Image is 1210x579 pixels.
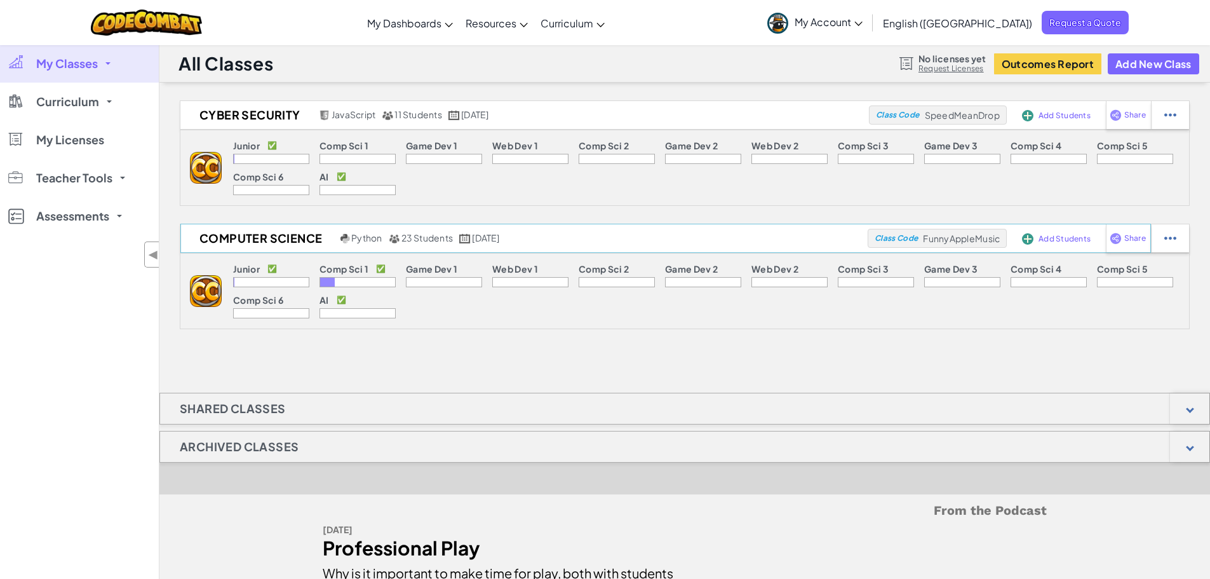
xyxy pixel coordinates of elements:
p: ✅ [337,172,346,182]
p: Web Dev 2 [751,264,798,274]
a: Request Licenses [918,64,986,74]
p: Game Dev 2 [665,140,718,151]
span: ◀ [148,245,159,264]
a: Cyber security JavaScript 11 Students [DATE] [180,106,869,125]
p: Comp Sci 4 [1011,264,1061,274]
img: IconShare_Purple.svg [1110,109,1122,121]
span: SpeedMeanDrop [925,109,1000,121]
span: JavaScript [332,109,375,120]
p: Web Dev 2 [751,140,798,151]
p: ✅ [267,264,277,274]
span: Python [351,232,382,243]
span: Curriculum [36,96,99,107]
a: Resources [459,6,534,40]
p: Comp Sci 2 [579,264,629,274]
button: Outcomes Report [994,53,1101,74]
span: Curriculum [541,17,593,30]
p: Comp Sci 6 [233,295,283,305]
img: IconStudentEllipsis.svg [1164,233,1176,244]
span: Add Students [1039,235,1091,243]
p: Comp Sci 1 [319,140,368,151]
p: Comp Sci 3 [838,264,889,274]
img: logo [190,152,222,184]
img: logo [190,275,222,307]
img: calendar.svg [459,234,471,243]
img: python.png [340,234,350,243]
span: 23 Students [401,232,454,243]
span: My Classes [36,58,98,69]
p: Junior [233,140,260,151]
h1: Shared Classes [160,393,306,425]
p: Comp Sci 5 [1097,140,1148,151]
button: Add New Class [1108,53,1199,74]
p: Game Dev 2 [665,264,718,274]
img: calendar.svg [448,111,460,120]
img: CodeCombat logo [91,10,202,36]
div: Professional Play [323,539,675,557]
span: [DATE] [472,232,499,243]
p: Comp Sci 1 [319,264,368,274]
p: ✅ [337,295,346,305]
a: My Dashboards [361,6,459,40]
img: avatar [767,13,788,34]
span: Assessments [36,210,109,222]
p: Junior [233,264,260,274]
span: FunnyAppleMusic [923,233,1000,244]
h5: From the Podcast [323,501,1047,521]
span: Class Code [875,235,918,242]
p: AI [319,172,329,182]
span: Share [1124,235,1146,242]
span: No licenses yet [918,53,986,64]
span: Class Code [876,111,919,119]
p: AI [319,295,329,305]
span: Add Students [1039,112,1091,119]
h2: Cyber security [180,106,316,125]
a: English ([GEOGRAPHIC_DATA]) [877,6,1039,40]
p: Game Dev 3 [924,264,978,274]
p: Web Dev 1 [492,264,538,274]
img: IconAddStudents.svg [1022,110,1033,121]
span: Resources [466,17,516,30]
span: English ([GEOGRAPHIC_DATA]) [883,17,1032,30]
a: Request a Quote [1042,11,1129,34]
p: Comp Sci 2 [579,140,629,151]
a: Curriculum [534,6,611,40]
span: Share [1124,111,1146,119]
span: My Account [795,15,863,29]
p: Game Dev 3 [924,140,978,151]
img: javascript.png [319,111,330,120]
h2: Computer science [180,229,337,248]
div: [DATE] [323,521,675,539]
img: IconStudentEllipsis.svg [1164,109,1176,121]
span: Teacher Tools [36,172,112,184]
p: ✅ [267,140,277,151]
span: My Licenses [36,134,104,146]
a: My Account [761,3,869,43]
h1: Archived Classes [160,431,318,463]
span: [DATE] [461,109,488,120]
span: 11 Students [394,109,442,120]
p: Comp Sci 3 [838,140,889,151]
p: Comp Sci 4 [1011,140,1061,151]
p: Comp Sci 6 [233,172,283,182]
p: ✅ [376,264,386,274]
span: My Dashboards [367,17,441,30]
img: IconShare_Purple.svg [1110,233,1122,244]
p: Comp Sci 5 [1097,264,1148,274]
p: Web Dev 1 [492,140,538,151]
h1: All Classes [178,51,273,76]
p: Game Dev 1 [406,264,457,274]
img: MultipleUsers.png [382,111,393,120]
p: Game Dev 1 [406,140,457,151]
a: Computer science Python 23 Students [DATE] [180,229,868,248]
img: IconAddStudents.svg [1022,233,1033,245]
img: MultipleUsers.png [389,234,400,243]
